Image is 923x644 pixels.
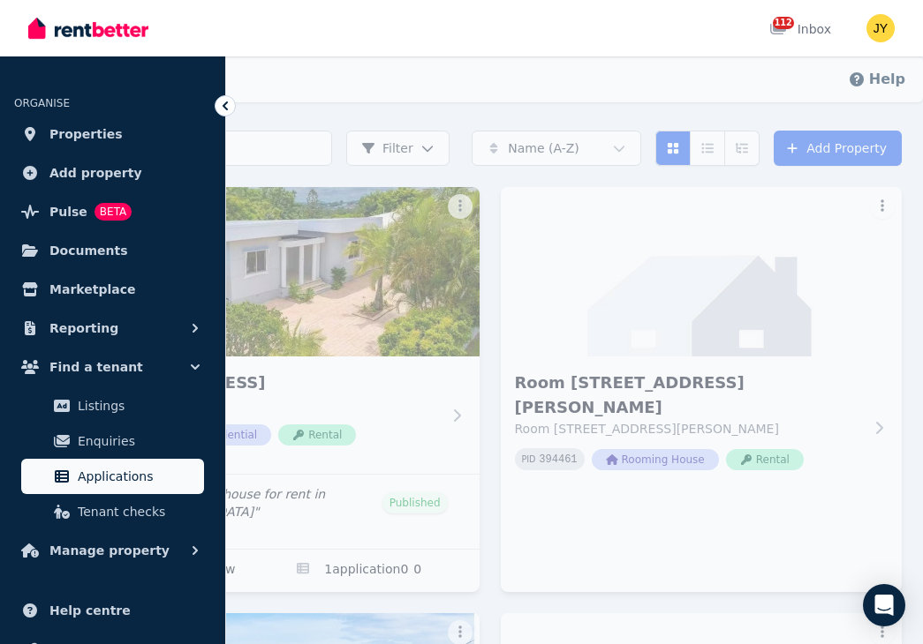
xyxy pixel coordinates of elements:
button: Help [848,69,905,90]
span: Filter [361,139,413,157]
span: Documents [49,240,128,261]
span: Add property [49,162,142,183]
button: Manage property [14,533,211,568]
img: RentBetter [28,15,148,41]
button: More options [448,194,473,219]
span: Manage property [49,540,170,561]
a: Add Property [774,131,902,166]
h3: Room [STREET_ADDRESS][PERSON_NAME] [515,371,864,420]
a: Edit listing: Clean and tidy house for rent in Rifle Range Rd Gympie [78,475,480,549]
span: Pulse [49,201,87,222]
a: Documents [14,233,211,268]
small: PID [522,454,536,464]
span: ORGANISE [14,97,70,109]
a: Help centre [14,593,211,628]
a: 153 Rifle Range Rd, Gympie[STREET_ADDRESS][STREET_ADDRESS]PID 401101ResidentialRental [78,187,480,474]
button: Compact list view [690,131,725,166]
button: Card view [655,131,691,166]
button: Filter [346,131,450,166]
span: BETA [95,203,132,221]
h3: [STREET_ADDRESS] [92,371,441,395]
a: Room 1, 62 Burnett StRoom [STREET_ADDRESS][PERSON_NAME]Room [STREET_ADDRESS][PERSON_NAME]PID 3944... [501,187,903,498]
span: Rooming House [592,449,719,470]
a: Applications for 153 Rifle Range Rd, Gympie [278,550,479,592]
span: Find a tenant [49,356,143,378]
p: Room [STREET_ADDRESS][PERSON_NAME] [515,420,864,438]
a: Marketplace [14,272,211,307]
span: Marketplace [49,279,135,300]
span: Tenant checks [78,501,197,522]
span: Rental [726,449,804,470]
div: Inbox [769,20,831,38]
p: [STREET_ADDRESS] [92,395,441,413]
a: Add property [14,155,211,191]
span: Enquiries [78,431,197,452]
a: Listings [21,388,204,423]
span: Properties [49,124,123,145]
span: Listings [78,395,197,416]
button: More options [870,194,895,219]
a: Applications [21,459,204,494]
img: 153 Rifle Range Rd, Gympie [78,187,480,356]
button: Name (A-Z) [472,131,641,166]
img: Room 1, 62 Burnett St [501,187,903,356]
img: JIAN YU [866,14,895,42]
span: Reporting [49,318,118,339]
button: Find a tenant [14,349,211,385]
button: Expanded list view [724,131,760,166]
div: Open Intercom Messenger [863,584,905,626]
a: Enquiries [21,423,204,459]
a: Tenant checks [21,494,204,529]
span: Rental [278,424,356,446]
span: Name (A-Z) [508,139,579,157]
span: Help centre [49,600,131,621]
div: View options [655,131,760,166]
a: PulseBETA [14,194,211,229]
button: Reporting [14,311,211,346]
span: 112 [773,17,794,29]
a: Properties [14,116,211,152]
span: Applications [78,466,197,487]
code: 394461 [539,453,577,466]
